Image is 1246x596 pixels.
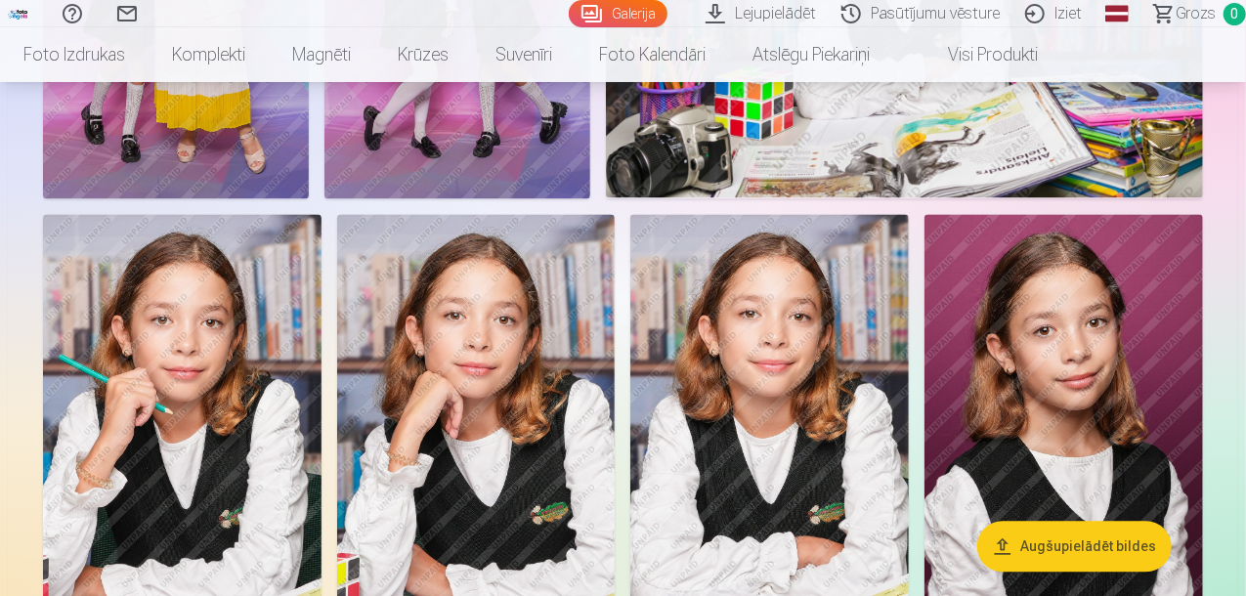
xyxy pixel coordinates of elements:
[893,27,1061,82] a: Visi produkti
[149,27,269,82] a: Komplekti
[269,27,374,82] a: Magnēti
[576,27,729,82] a: Foto kalendāri
[8,8,29,20] img: /fa1
[977,522,1172,573] button: Augšupielādēt bildes
[374,27,472,82] a: Krūzes
[729,27,893,82] a: Atslēgu piekariņi
[1224,3,1246,25] span: 0
[1176,2,1216,25] span: Grozs
[472,27,576,82] a: Suvenīri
